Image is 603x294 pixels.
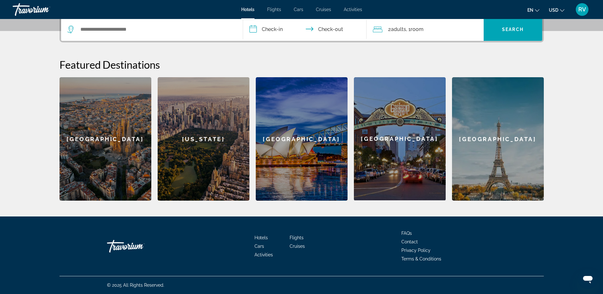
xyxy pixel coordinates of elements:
div: Search widget [61,18,542,41]
a: Hotels [254,235,268,240]
button: Change language [527,5,539,15]
a: FAQs [401,231,412,236]
button: Check in and out dates [243,18,367,41]
span: USD [549,8,558,13]
a: Travorium [107,237,170,256]
a: Flights [267,7,281,12]
iframe: Button to launch messaging window [578,269,598,289]
span: , 1 [406,25,424,34]
a: Cruises [316,7,331,12]
button: Travelers: 2 adults, 0 children [367,18,484,41]
a: [GEOGRAPHIC_DATA] [60,77,151,201]
a: Contact [401,239,418,244]
div: [GEOGRAPHIC_DATA] [354,77,446,200]
a: Privacy Policy [401,248,430,253]
span: Search [502,27,524,32]
span: Room [411,26,424,32]
a: Travorium [13,1,76,18]
span: Adults [391,26,406,32]
a: Terms & Conditions [401,256,441,261]
a: [GEOGRAPHIC_DATA] [452,77,544,201]
a: [US_STATE] [158,77,249,201]
a: [GEOGRAPHIC_DATA] [354,77,446,201]
button: Search [484,18,542,41]
a: Flights [290,235,304,240]
span: 2 [388,25,406,34]
span: en [527,8,533,13]
span: © 2025 All Rights Reserved. [107,283,164,288]
h2: Featured Destinations [60,58,544,71]
button: User Menu [574,3,590,16]
a: Cars [254,244,264,249]
a: Activities [344,7,362,12]
a: Cars [294,7,303,12]
span: RV [578,6,586,13]
button: Change currency [549,5,564,15]
a: Cruises [290,244,305,249]
a: Hotels [241,7,254,12]
a: Activities [254,252,273,257]
a: [GEOGRAPHIC_DATA] [256,77,348,201]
